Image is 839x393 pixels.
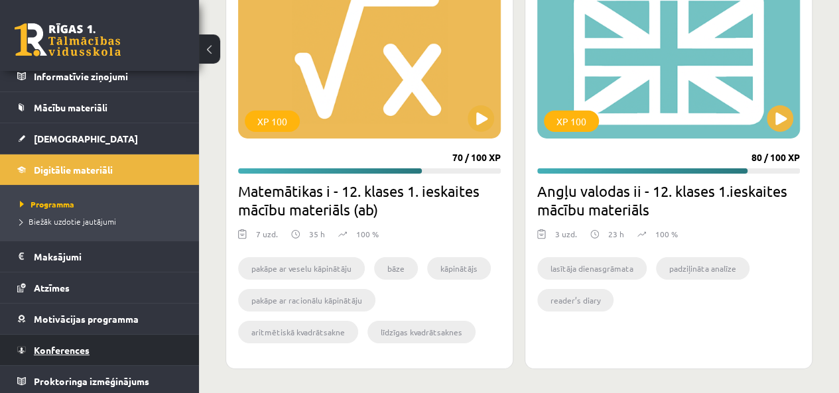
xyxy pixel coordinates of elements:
a: Informatīvie ziņojumi [17,61,182,91]
h2: Matemātikas i - 12. klases 1. ieskaites mācību materiāls (ab) [238,182,501,219]
div: 7 uzd. [256,228,278,248]
h2: Angļu valodas ii - 12. klases 1.ieskaites mācību materiāls [537,182,800,219]
a: Mācību materiāli [17,92,182,123]
a: Digitālie materiāli [17,154,182,185]
p: 23 h [608,228,624,240]
li: pakāpe ar veselu kāpinātāju [238,257,365,280]
li: padziļināta analīze [656,257,749,280]
li: līdzīgas kvadrātsaknes [367,321,476,343]
a: Rīgas 1. Tālmācības vidusskola [15,23,121,56]
a: Biežāk uzdotie jautājumi [20,215,186,227]
div: XP 100 [245,111,300,132]
li: pakāpe ar racionālu kāpinātāju [238,289,375,311]
span: Konferences [34,344,90,356]
p: 100 % [655,228,678,240]
div: XP 100 [544,111,599,132]
a: Motivācijas programma [17,304,182,334]
li: aritmētiskā kvadrātsakne [238,321,358,343]
span: Proktoringa izmēģinājums [34,375,149,387]
p: 35 h [309,228,325,240]
span: Digitālie materiāli [34,164,113,176]
span: [DEMOGRAPHIC_DATA] [34,133,138,144]
a: Atzīmes [17,272,182,303]
a: Maksājumi [17,241,182,272]
span: Programma [20,199,74,209]
li: kāpinātājs [427,257,491,280]
div: 3 uzd. [555,228,577,248]
span: Motivācijas programma [34,313,139,325]
legend: Maksājumi [34,241,182,272]
p: 100 % [356,228,379,240]
li: bāze [374,257,418,280]
a: [DEMOGRAPHIC_DATA] [17,123,182,154]
a: Programma [20,198,186,210]
li: lasītāja dienasgrāmata [537,257,647,280]
a: Konferences [17,335,182,365]
span: Atzīmes [34,282,70,294]
span: Biežāk uzdotie jautājumi [20,216,116,227]
span: Mācību materiāli [34,101,107,113]
legend: Informatīvie ziņojumi [34,61,182,91]
li: reader’s diary [537,289,613,311]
